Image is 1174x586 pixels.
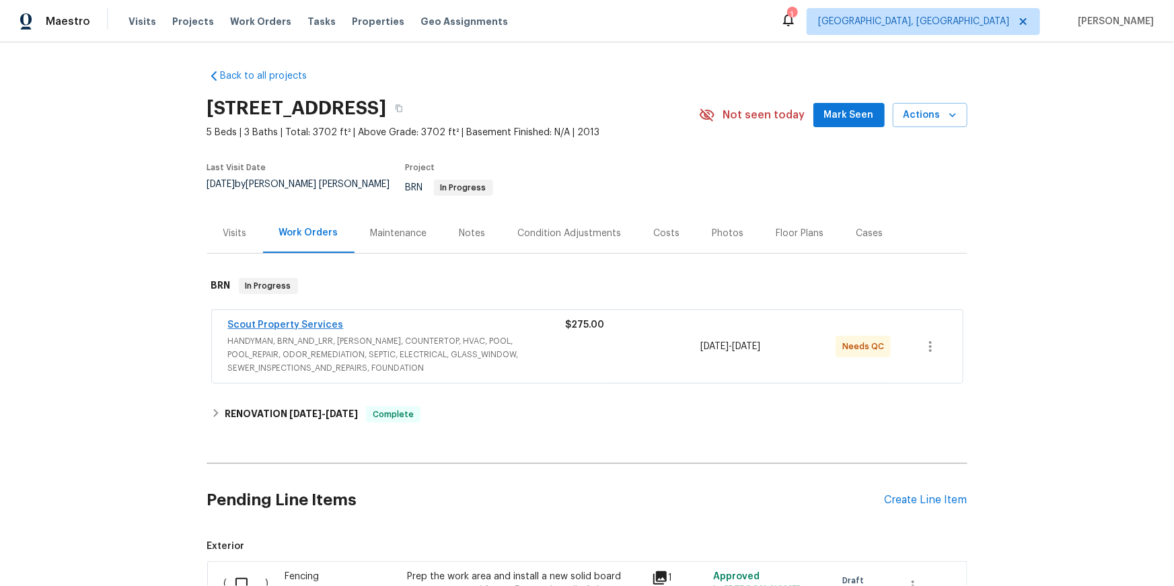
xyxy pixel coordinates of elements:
div: Visits [223,227,247,240]
span: In Progress [435,184,492,192]
span: Projects [172,15,214,28]
span: - [700,340,760,353]
span: Fencing [285,572,319,581]
span: [PERSON_NAME] [1072,15,1154,28]
div: Notes [460,227,486,240]
span: [DATE] [700,342,729,351]
span: Geo Assignments [420,15,508,28]
div: Photos [712,227,744,240]
span: Maestro [46,15,90,28]
button: Actions [893,103,967,128]
div: RENOVATION [DATE]-[DATE]Complete [207,398,967,431]
h2: [STREET_ADDRESS] [207,102,387,115]
div: Create Line Item [885,494,967,507]
div: 1 [787,8,797,22]
span: HANDYMAN, BRN_AND_LRR, [PERSON_NAME], COUNTERTOP, HVAC, POOL, POOL_REPAIR, ODOR_REMEDIATION, SEPT... [228,334,566,375]
button: Copy Address [387,96,411,120]
div: 1 [652,570,705,586]
span: BRN [406,183,493,192]
span: Needs QC [842,340,889,353]
span: Exterior [207,540,967,553]
h2: Pending Line Items [207,469,885,532]
span: In Progress [240,279,297,293]
div: Floor Plans [776,227,824,240]
div: Condition Adjustments [518,227,622,240]
h6: BRN [211,278,231,294]
span: Last Visit Date [207,163,266,172]
div: Work Orders [279,226,338,240]
span: Mark Seen [824,107,874,124]
span: $275.00 [566,320,605,330]
span: [DATE] [207,180,235,189]
span: [GEOGRAPHIC_DATA], [GEOGRAPHIC_DATA] [818,15,1009,28]
div: Costs [654,227,680,240]
span: [DATE] [326,409,358,418]
span: [DATE] [732,342,760,351]
span: Complete [367,408,419,421]
span: Tasks [307,17,336,26]
a: Scout Property Services [228,320,344,330]
span: Project [406,163,435,172]
div: BRN In Progress [207,264,967,307]
span: Not seen today [723,108,805,122]
span: Actions [904,107,957,124]
a: Back to all projects [207,69,336,83]
span: - [289,409,358,418]
div: Cases [856,227,883,240]
span: [DATE] [289,409,322,418]
span: Properties [352,15,404,28]
span: Visits [129,15,156,28]
span: Work Orders [230,15,291,28]
span: 5 Beds | 3 Baths | Total: 3702 ft² | Above Grade: 3702 ft² | Basement Finished: N/A | 2013 [207,126,699,139]
div: by [PERSON_NAME] [PERSON_NAME] [207,180,406,205]
h6: RENOVATION [225,406,358,423]
button: Mark Seen [813,103,885,128]
div: Maintenance [371,227,427,240]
